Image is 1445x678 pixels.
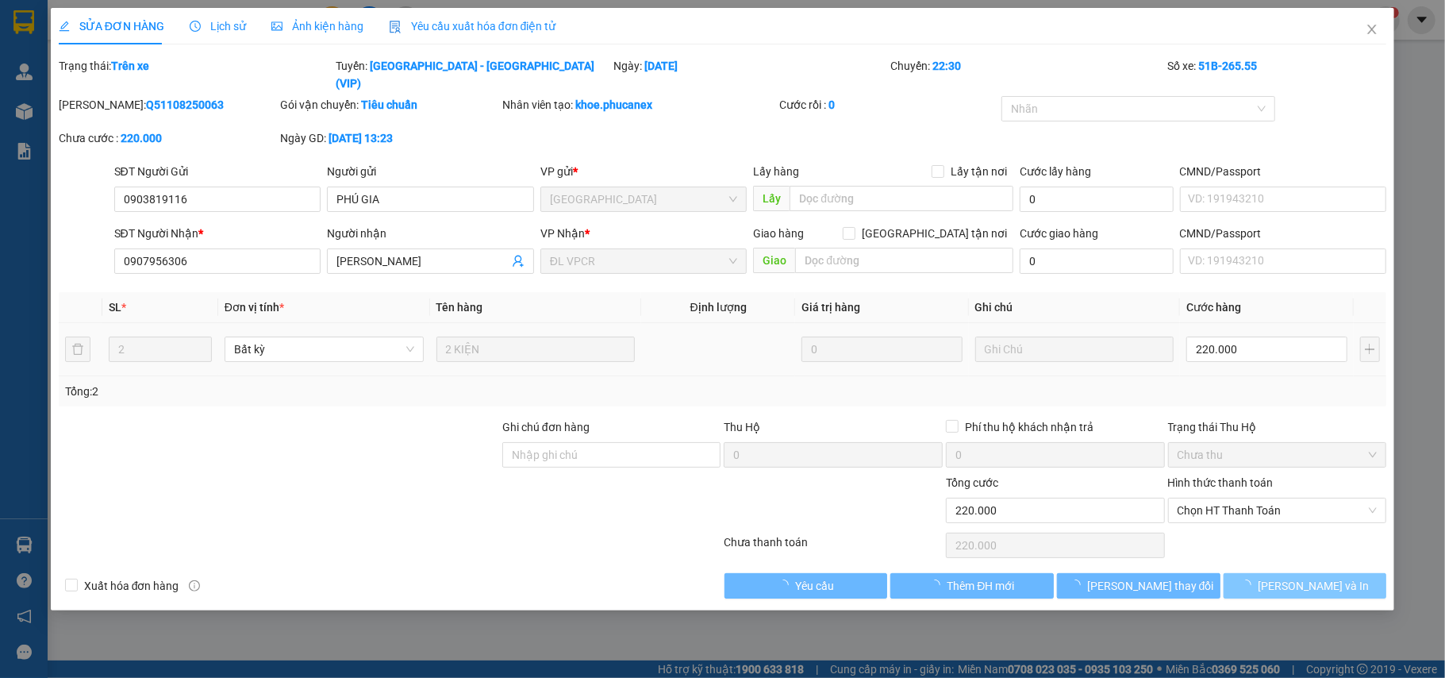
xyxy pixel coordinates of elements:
[280,129,499,147] div: Ngày GD:
[1199,60,1258,72] b: 51B-265.55
[779,96,998,114] div: Cước rồi :
[724,421,760,433] span: Thu Hộ
[947,577,1014,595] span: Thêm ĐH mới
[336,60,594,90] b: [GEOGRAPHIC_DATA] - [GEOGRAPHIC_DATA] (VIP)
[724,573,888,599] button: Yêu cầu
[1186,301,1241,314] span: Cước hàng
[78,577,186,595] span: Xuất hóa đơn hàng
[146,98,224,111] b: Q51108250063
[190,21,201,32] span: clock-circle
[57,57,334,92] div: Trạng thái:
[575,98,652,111] b: khoe.phucanex
[969,292,1181,323] th: Ghi chú
[790,186,1013,211] input: Dọc đường
[1360,337,1381,362] button: plus
[795,577,834,595] span: Yêu cầu
[932,60,961,72] b: 22:30
[502,421,590,433] label: Ghi chú đơn hàng
[946,476,998,489] span: Tổng cước
[1070,580,1087,591] span: loading
[65,383,559,400] div: Tổng: 2
[1366,23,1378,36] span: close
[1180,225,1387,242] div: CMND/Passport
[1240,580,1258,591] span: loading
[801,301,860,314] span: Giá trị hàng
[189,580,200,591] span: info-circle
[644,60,678,72] b: [DATE]
[959,418,1100,436] span: Phí thu hộ khách nhận trả
[612,57,889,92] div: Ngày:
[1020,165,1091,178] label: Cước lấy hàng
[65,337,90,362] button: delete
[111,60,149,72] b: Trên xe
[59,129,278,147] div: Chưa cước :
[121,132,162,144] b: 220.000
[1350,8,1394,52] button: Close
[109,301,121,314] span: SL
[550,249,738,273] span: ĐL VPCR
[540,227,585,240] span: VP Nhận
[1057,573,1220,599] button: [PERSON_NAME] thay đổi
[1166,57,1389,92] div: Số xe:
[929,580,947,591] span: loading
[59,21,70,32] span: edit
[512,255,525,268] span: user-add
[436,337,636,362] input: VD: Bàn, Ghế
[1020,248,1173,274] input: Cước giao hàng
[1020,227,1098,240] label: Cước giao hàng
[753,248,795,273] span: Giao
[234,337,414,361] span: Bất kỳ
[190,20,246,33] span: Lịch sử
[1180,163,1387,180] div: CMND/Passport
[327,225,534,242] div: Người nhận
[801,337,962,362] input: 0
[778,580,795,591] span: loading
[329,132,393,144] b: [DATE] 13:23
[271,20,363,33] span: Ảnh kiện hàng
[753,165,799,178] span: Lấy hàng
[59,20,164,33] span: SỬA ĐƠN HÀNG
[1224,573,1387,599] button: [PERSON_NAME] và In
[889,57,1166,92] div: Chuyến:
[975,337,1174,362] input: Ghi Chú
[225,301,284,314] span: Đơn vị tính
[271,21,282,32] span: picture
[502,442,721,468] input: Ghi chú đơn hàng
[795,248,1013,273] input: Dọc đường
[1178,443,1378,467] span: Chưa thu
[502,96,776,114] div: Nhân viên tạo:
[436,301,483,314] span: Tên hàng
[361,98,417,111] b: Tiêu chuẩn
[1020,187,1173,212] input: Cước lấy hàng
[944,163,1013,180] span: Lấy tận nơi
[1168,476,1274,489] label: Hình thức thanh toán
[389,20,556,33] span: Yêu cầu xuất hóa đơn điện tử
[1258,577,1369,595] span: [PERSON_NAME] và In
[1168,418,1387,436] div: Trạng thái Thu Hộ
[753,227,804,240] span: Giao hàng
[753,186,790,211] span: Lấy
[327,163,534,180] div: Người gửi
[59,96,278,114] div: [PERSON_NAME]:
[690,301,747,314] span: Định lượng
[114,225,321,242] div: SĐT Người Nhận
[890,573,1054,599] button: Thêm ĐH mới
[280,96,499,114] div: Gói vận chuyển:
[540,163,747,180] div: VP gửi
[334,57,611,92] div: Tuyến:
[855,225,1013,242] span: [GEOGRAPHIC_DATA] tận nơi
[828,98,835,111] b: 0
[389,21,402,33] img: icon
[1087,577,1214,595] span: [PERSON_NAME] thay đổi
[550,187,738,211] span: ĐL Quận 5
[1178,499,1378,522] span: Chọn HT Thanh Toán
[722,534,944,561] div: Chưa thanh toán
[114,163,321,180] div: SĐT Người Gửi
